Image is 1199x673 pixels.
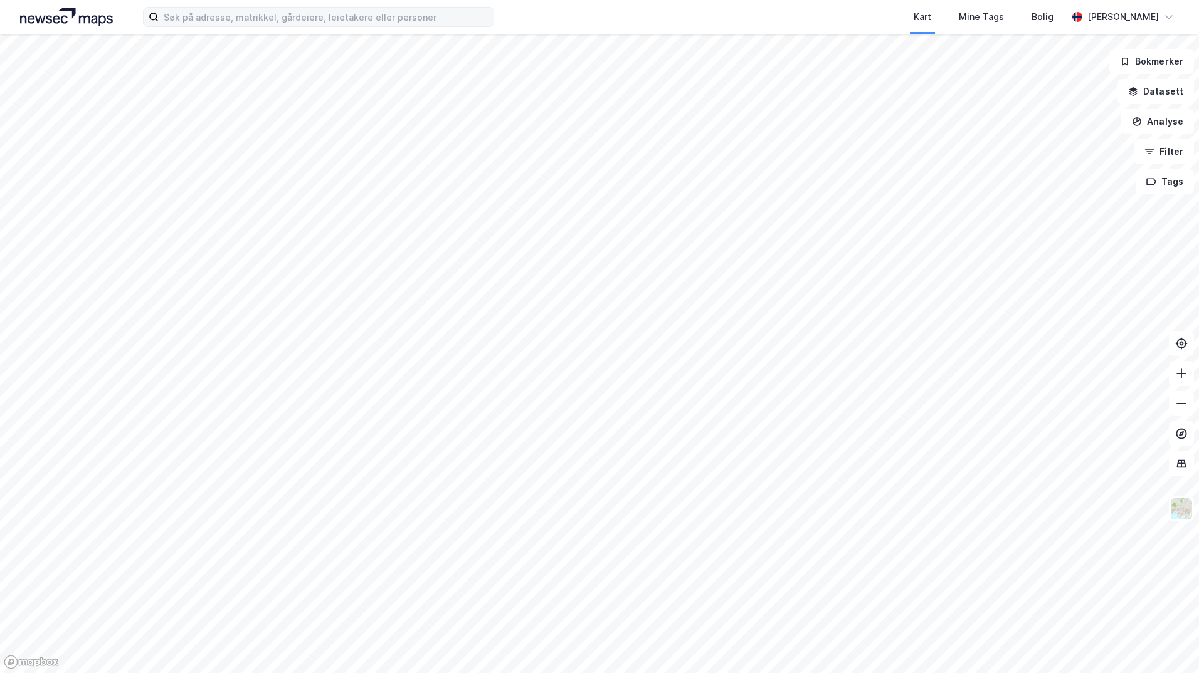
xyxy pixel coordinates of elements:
[1136,613,1199,673] iframe: Chat Widget
[20,8,113,26] img: logo.a4113a55bc3d86da70a041830d287a7e.svg
[1032,9,1054,24] div: Bolig
[1087,9,1159,24] div: [PERSON_NAME]
[914,9,931,24] div: Kart
[1136,613,1199,673] div: Kontrollprogram for chat
[159,8,494,26] input: Søk på adresse, matrikkel, gårdeiere, leietakere eller personer
[959,9,1004,24] div: Mine Tags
